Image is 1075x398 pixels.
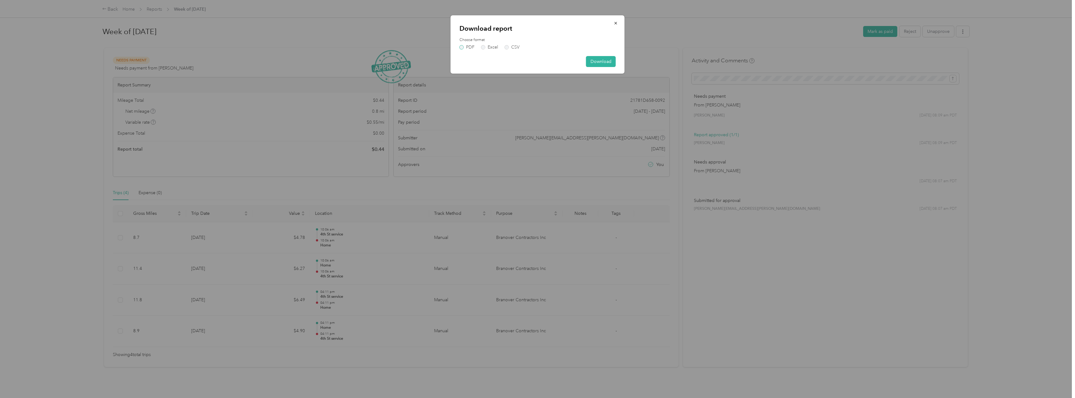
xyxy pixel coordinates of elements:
iframe: Everlance-gr Chat Button Frame [1040,363,1075,398]
label: PDF [459,45,475,49]
label: Choose format [459,37,616,43]
button: Download [586,56,616,67]
label: Excel [481,45,498,49]
p: Download report [459,24,616,33]
label: CSV [505,45,520,49]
